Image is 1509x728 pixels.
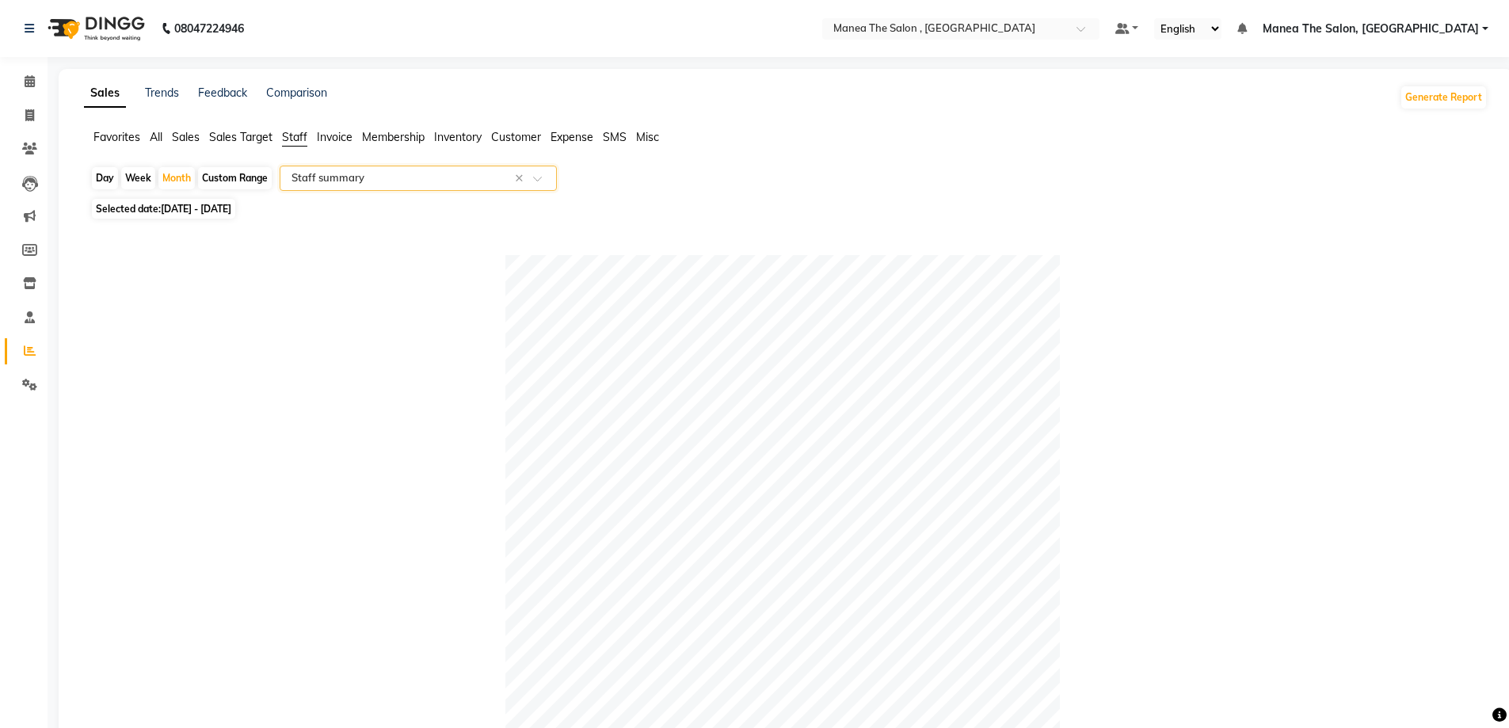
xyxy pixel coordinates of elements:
[84,79,126,108] a: Sales
[209,130,272,144] span: Sales Target
[92,199,235,219] span: Selected date:
[362,130,425,144] span: Membership
[161,203,231,215] span: [DATE] - [DATE]
[282,130,307,144] span: Staff
[551,130,593,144] span: Expense
[266,86,327,100] a: Comparison
[40,6,149,51] img: logo
[198,86,247,100] a: Feedback
[92,167,118,189] div: Day
[174,6,244,51] b: 08047224946
[603,130,627,144] span: SMS
[198,167,272,189] div: Custom Range
[1263,21,1479,37] span: Manea The Salon, [GEOGRAPHIC_DATA]
[515,170,528,187] span: Clear all
[150,130,162,144] span: All
[172,130,200,144] span: Sales
[158,167,195,189] div: Month
[636,130,659,144] span: Misc
[145,86,179,100] a: Trends
[1401,86,1486,109] button: Generate Report
[93,130,140,144] span: Favorites
[317,130,352,144] span: Invoice
[121,167,155,189] div: Week
[491,130,541,144] span: Customer
[434,130,482,144] span: Inventory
